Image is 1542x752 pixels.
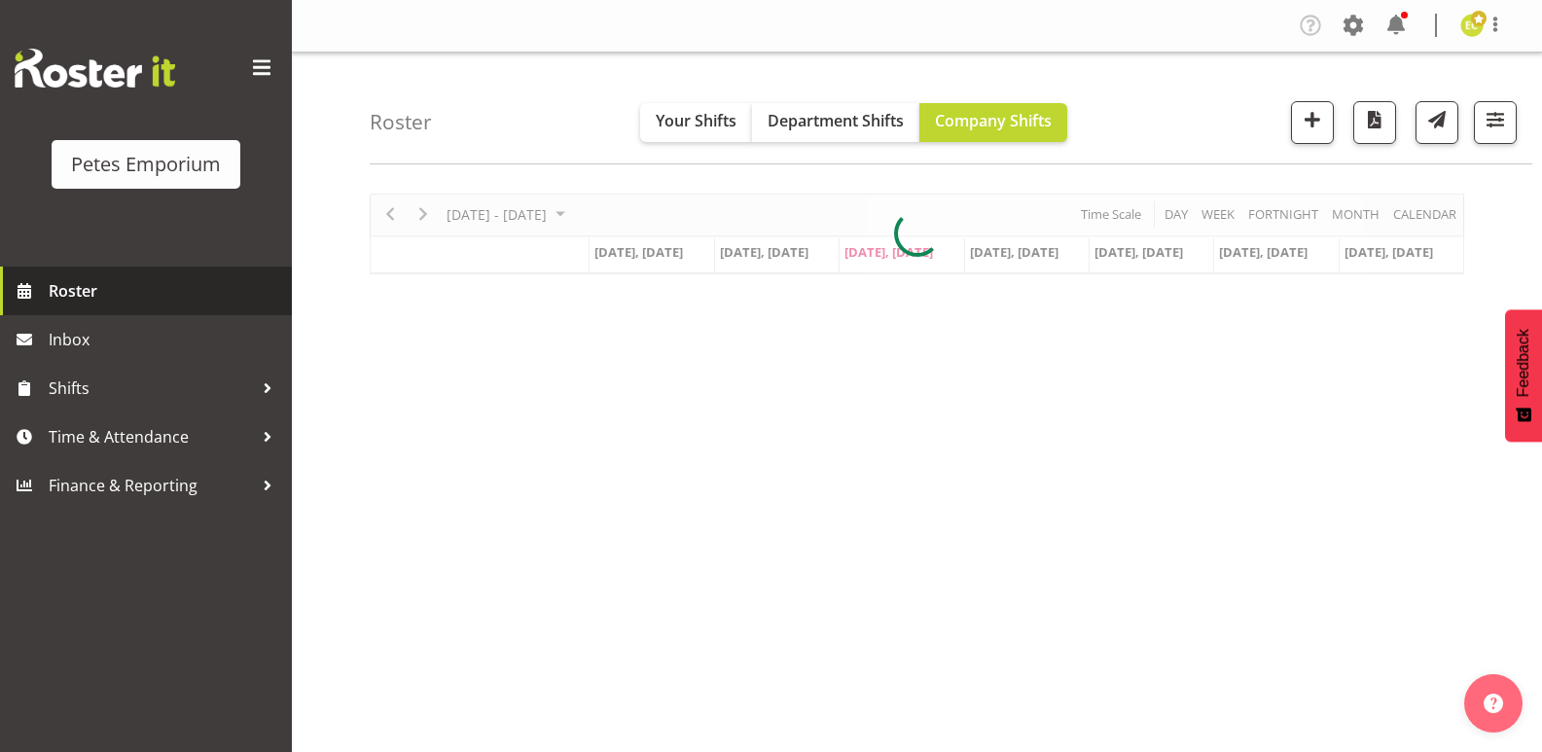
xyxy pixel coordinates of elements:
[1505,309,1542,442] button: Feedback - Show survey
[1291,101,1334,144] button: Add a new shift
[15,49,175,88] img: Rosterit website logo
[370,111,432,133] h4: Roster
[656,110,736,131] span: Your Shifts
[49,471,253,500] span: Finance & Reporting
[71,150,221,179] div: Petes Emporium
[935,110,1052,131] span: Company Shifts
[752,103,919,142] button: Department Shifts
[1484,694,1503,713] img: help-xxl-2.png
[49,422,253,451] span: Time & Attendance
[1474,101,1517,144] button: Filter Shifts
[49,374,253,403] span: Shifts
[640,103,752,142] button: Your Shifts
[49,276,282,305] span: Roster
[1416,101,1458,144] button: Send a list of all shifts for the selected filtered period to all rostered employees.
[1515,329,1532,397] span: Feedback
[919,103,1067,142] button: Company Shifts
[768,110,904,131] span: Department Shifts
[49,325,282,354] span: Inbox
[1353,101,1396,144] button: Download a PDF of the roster according to the set date range.
[1460,14,1484,37] img: emma-croft7499.jpg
